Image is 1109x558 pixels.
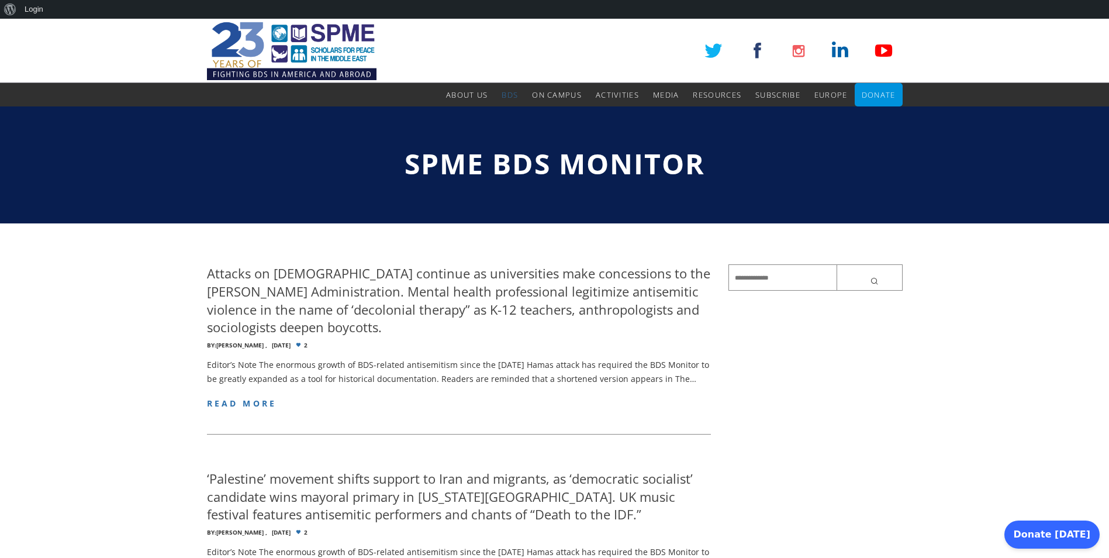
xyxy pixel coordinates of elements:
a: Media [653,83,679,106]
div: 2 [207,342,711,349]
h4: ‘Palestine’ movement shifts support to Iran and migrants, as ‘democratic socialist’ candidate win... [207,470,711,523]
time: [DATE] [272,342,291,349]
span: Media [653,89,679,100]
h4: Attacks on [DEMOGRAPHIC_DATA] continue as universities make concessions to the [PERSON_NAME] Admi... [207,264,711,336]
a: read more [207,398,277,409]
span: By: [207,528,216,536]
span: On Campus [532,89,582,100]
a: Subscribe [755,83,800,106]
a: BDS [502,83,518,106]
span: Europe [814,89,848,100]
a: Activities [596,83,639,106]
span: About Us [446,89,488,100]
a: Europe [814,83,848,106]
a: Resources [693,83,741,106]
a: [PERSON_NAME] [216,528,264,536]
a: [PERSON_NAME] [216,341,264,349]
span: By: [207,341,216,349]
img: SPME [207,19,376,83]
span: Donate [862,89,896,100]
a: On Campus [532,83,582,106]
span: Resources [693,89,741,100]
span: BDS [502,89,518,100]
time: [DATE] [272,529,291,536]
p: Editor’s Note The enormous growth of BDS-related antisemitism since the [DATE] Hamas attack has r... [207,358,711,386]
span: Activities [596,89,639,100]
span: SPME BDS Monitor [405,144,705,182]
span: Subscribe [755,89,800,100]
div: 2 [207,529,711,536]
a: About Us [446,83,488,106]
a: Donate [862,83,896,106]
